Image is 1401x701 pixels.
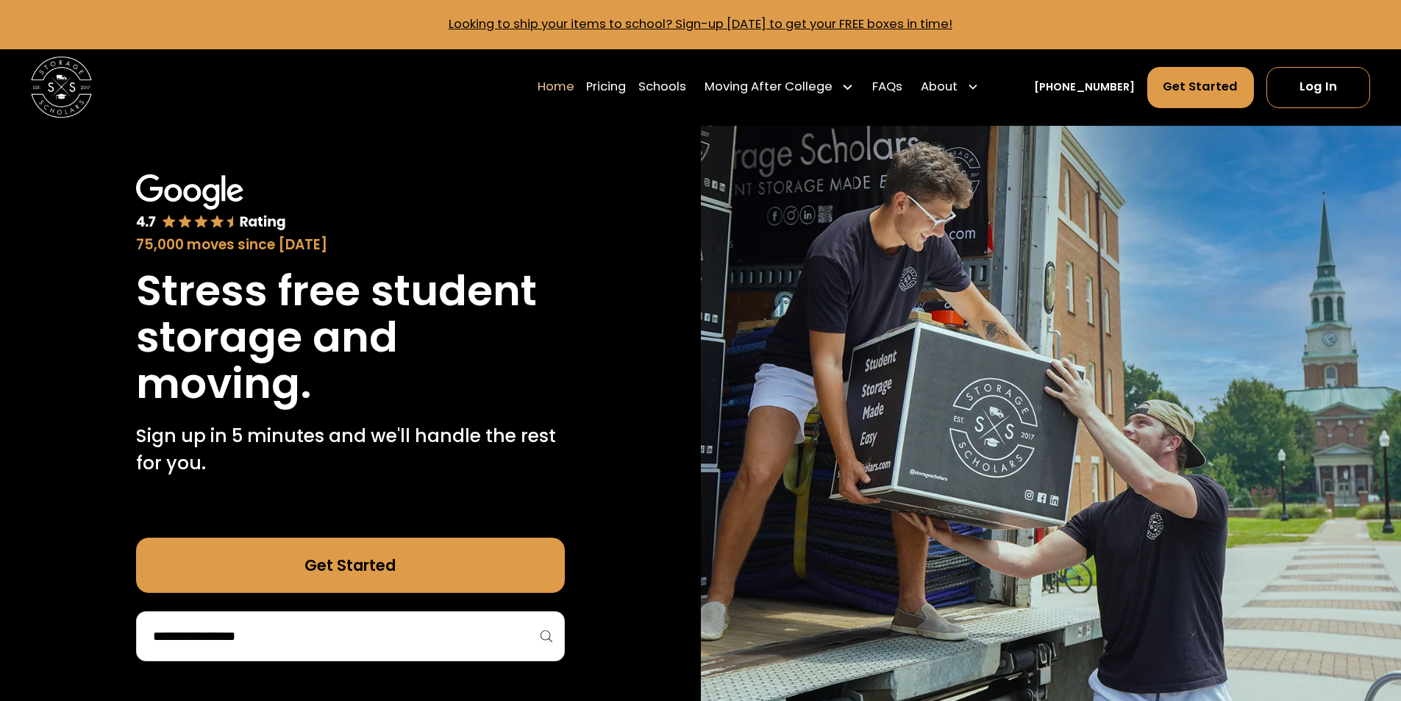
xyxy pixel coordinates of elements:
[136,268,565,407] h1: Stress free student storage and moving.
[136,174,286,232] img: Google 4.7 star rating
[136,235,565,255] div: 75,000 moves since [DATE]
[538,65,574,108] a: Home
[586,65,626,108] a: Pricing
[449,15,952,32] a: Looking to ship your items to school? Sign-up [DATE] to get your FREE boxes in time!
[1147,67,1255,108] a: Get Started
[915,65,985,108] div: About
[31,57,92,118] img: Storage Scholars main logo
[705,78,833,96] div: Moving After College
[921,78,958,96] div: About
[1266,67,1370,108] a: Log In
[638,65,686,108] a: Schools
[136,422,565,477] p: Sign up in 5 minutes and we'll handle the rest for you.
[1034,79,1135,96] a: [PHONE_NUMBER]
[699,65,860,108] div: Moving After College
[872,65,902,108] a: FAQs
[136,538,565,593] a: Get Started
